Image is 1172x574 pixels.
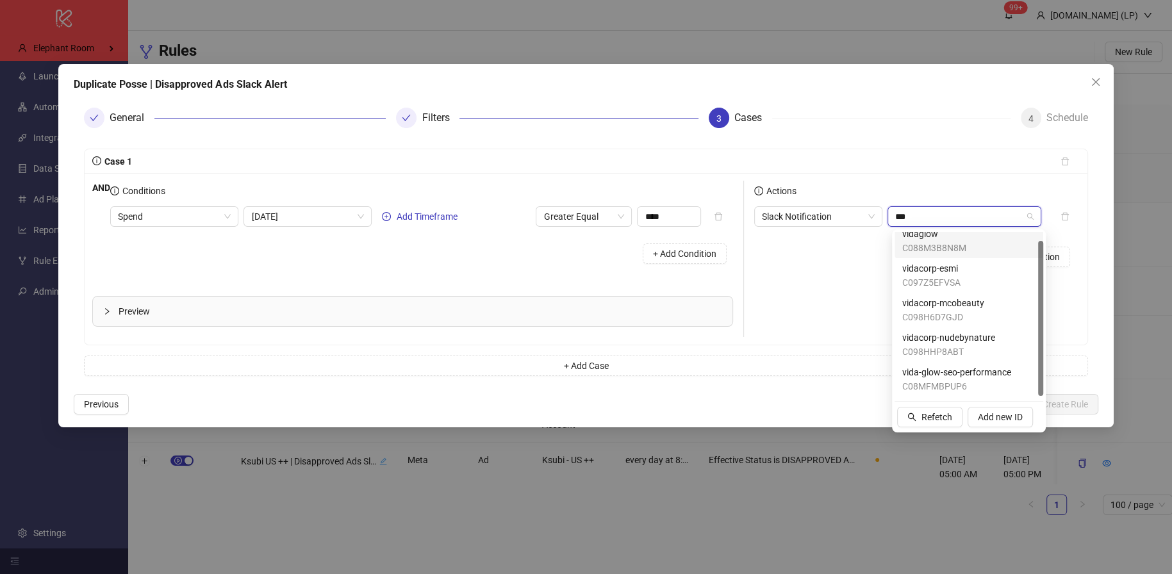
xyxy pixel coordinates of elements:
span: 3 [716,113,722,124]
button: Close [1085,72,1106,92]
span: Preview [119,304,722,318]
button: delete [1050,206,1080,227]
span: vidaglow [902,227,966,241]
div: vidacorp-nudebynature [895,327,1043,362]
span: search [907,413,916,422]
button: + Add Condition [643,243,727,264]
button: delete [704,206,733,227]
span: info-circle [92,156,101,165]
span: Add new ID [978,412,1023,422]
span: collapsed [103,307,111,315]
span: vidacorp-nudebynature [902,331,995,345]
button: Create Rule [1032,394,1098,414]
span: Previous [84,399,119,409]
span: Refetch [921,412,952,422]
span: C088M3B8N8M [902,241,966,255]
span: info-circle [110,186,119,195]
button: Refetch [897,407,962,427]
button: Add new ID [968,407,1033,427]
div: vidaglow [895,224,1043,258]
span: Today [251,207,364,226]
span: close [1091,77,1101,87]
button: delete [1050,151,1080,172]
span: C098HHP8ABT [902,345,995,359]
span: Actions [763,186,796,196]
span: check [402,113,411,122]
span: info-circle [754,186,763,195]
span: check [90,113,99,122]
div: vida-glow-seo-performance [895,362,1043,397]
span: 4 [1028,113,1034,124]
span: Slack Notification [762,207,875,226]
span: Case 1 [101,156,132,167]
b: AND [92,183,110,193]
button: + Add Case [84,356,1087,376]
div: Cases [734,108,772,128]
div: General [110,108,154,128]
span: Greater Equal [543,207,624,226]
span: Add Timeframe [396,211,457,222]
span: C097Z5EFVSA [902,275,961,290]
div: Schedule [1046,108,1088,128]
div: vidacorp-mcobeauty [895,293,1043,327]
div: Duplicate Posse | Disapproved Ads Slack Alert [74,77,1098,92]
span: + Add Case [564,361,609,371]
span: Conditions [119,186,165,196]
span: Spend [118,207,231,226]
button: Previous [74,394,129,414]
button: Add Timeframe [377,209,462,224]
span: C08MFMBPUP6 [902,379,1011,393]
span: vidacorp-esmi [902,261,961,275]
span: vida-glow-seo-performance [902,365,1011,379]
span: plus-circle [382,212,391,221]
div: Filters [422,108,459,128]
div: Preview [93,297,732,326]
span: C098H6D7GJD [902,310,984,324]
div: vidacorp-esmi [895,258,1043,293]
span: vidacorp-mcobeauty [902,296,984,310]
span: + Add Condition [653,249,716,259]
